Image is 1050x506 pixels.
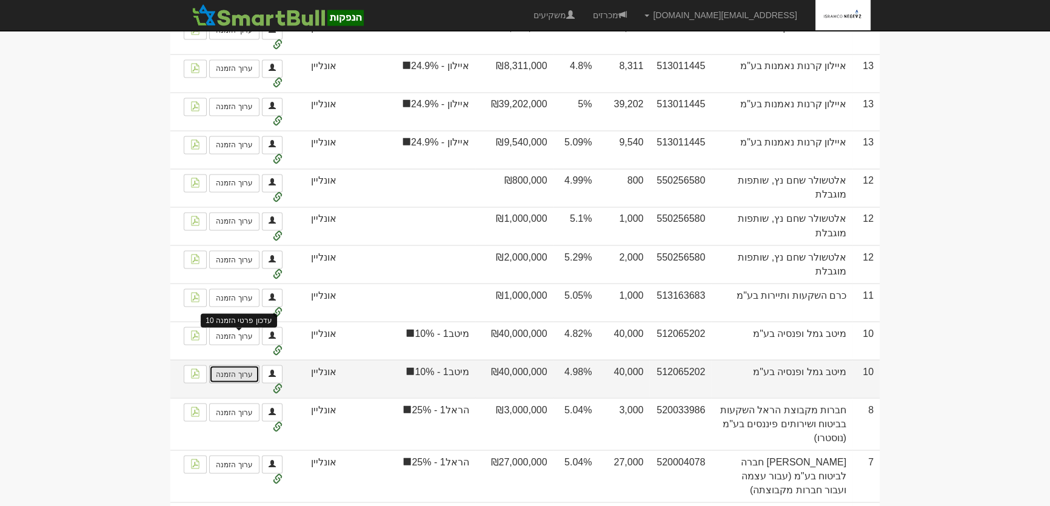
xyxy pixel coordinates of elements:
[475,16,553,54] td: ₪1,000,000
[349,455,469,469] span: הראל1 - 25%
[289,92,343,130] td: אונליין
[711,321,852,359] td: מיטב גמל ופנסיה בע"מ
[852,283,880,321] td: 11
[349,327,469,341] span: מיטב1 - 10%
[349,136,469,150] span: איילון - 24.9%
[649,245,711,283] td: 550256580
[852,207,880,245] td: 12
[711,359,852,398] td: מיטב גמל ופנסיה בע"מ
[209,327,259,345] a: ערוך הזמנה
[649,321,711,359] td: 512065202
[649,450,711,502] td: 520004078
[711,92,852,130] td: איילון קרנות נאמנות בע"מ
[553,398,598,450] td: 5.04%
[209,98,259,116] a: ערוך הזמנה
[189,3,367,27] img: SmartBull Logo
[598,130,649,168] td: 9,540
[209,174,259,192] a: ערוך הזמנה
[289,450,343,502] td: אונליין
[649,168,711,207] td: 550256580
[553,321,598,359] td: 4.82%
[711,450,852,502] td: [PERSON_NAME] חברה לביטוח בע"מ (עבור עצמה ועבור חברות מקבוצתה)
[475,54,553,92] td: ₪8,311,000
[201,313,276,327] div: עדכון פרטי הזמנה 10
[852,92,880,130] td: 13
[649,54,711,92] td: 513011445
[598,92,649,130] td: 39,202
[553,283,598,321] td: 5.05%
[553,450,598,502] td: 5.04%
[190,139,200,149] img: pdf-file-icon.png
[209,136,259,154] a: ערוך הזמנה
[598,398,649,450] td: 3,000
[649,92,711,130] td: 513011445
[852,245,880,283] td: 12
[190,216,200,225] img: pdf-file-icon.png
[190,101,200,111] img: pdf-file-icon.png
[553,245,598,283] td: 5.29%
[711,168,852,207] td: אלטשולר שחם נץ, שותפות מוגבלת
[475,321,553,359] td: ₪40,000,000
[852,450,880,502] td: 7
[289,207,343,245] td: אונליין
[289,130,343,168] td: אונליין
[475,359,553,398] td: ₪40,000,000
[475,245,553,283] td: ₪2,000,000
[475,207,553,245] td: ₪1,000,000
[852,398,880,450] td: 8
[349,98,469,112] span: איילון - 24.9%
[190,254,200,264] img: pdf-file-icon.png
[711,130,852,168] td: איילון קרנות נאמנות בע"מ
[598,16,649,54] td: 1,000
[852,130,880,168] td: 13
[289,16,343,54] td: אונליין
[649,130,711,168] td: 513011445
[852,54,880,92] td: 13
[852,16,880,54] td: 14
[711,54,852,92] td: איילון קרנות נאמנות בע"מ
[598,359,649,398] td: 40,000
[475,398,553,450] td: ₪3,000,000
[475,450,553,502] td: ₪27,000,000
[852,168,880,207] td: 12
[289,359,343,398] td: אונליין
[190,330,200,340] img: pdf-file-icon.png
[553,130,598,168] td: 5.09%
[209,212,259,230] a: ערוך הזמנה
[852,359,880,398] td: 10
[598,321,649,359] td: 40,000
[475,130,553,168] td: ₪9,540,000
[209,365,259,383] a: ערוך הזמנה
[649,283,711,321] td: 513163683
[649,207,711,245] td: 550256580
[598,245,649,283] td: 2,000
[553,54,598,92] td: 4.8%
[475,168,553,207] td: ₪800,000
[190,63,200,73] img: pdf-file-icon.png
[711,207,852,245] td: אלטשולר שחם נץ, שותפות מוגבלת
[289,398,343,450] td: אונליין
[711,245,852,283] td: אלטשולר שחם נץ, שותפות מוגבלת
[349,403,469,417] span: הראל1 - 25%
[475,283,553,321] td: ₪1,000,000
[598,283,649,321] td: 1,000
[598,450,649,502] td: 27,000
[711,16,852,54] td: איי.אי.אס החזקות בע"מ
[289,245,343,283] td: אונליין
[209,288,259,307] a: ערוך הזמנה
[289,283,343,321] td: אונליין
[209,403,259,421] a: ערוך הזמנה
[209,59,259,78] a: ערוך הזמנה
[553,16,598,54] td: 4.8%
[649,398,711,450] td: 520033986
[711,398,852,450] td: חברות מקבוצת הראל השקעות בביטוח ושירותים פיננסים בע"מ (נוסטרו)
[649,16,711,54] td: 520039132
[475,92,553,130] td: ₪39,202,000
[289,321,343,359] td: אונליין
[598,168,649,207] td: 800
[553,359,598,398] td: 4.98%
[209,250,259,268] a: ערוך הזמנה
[190,178,200,187] img: pdf-file-icon.png
[852,321,880,359] td: 10
[209,455,259,473] a: ערוך הזמנה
